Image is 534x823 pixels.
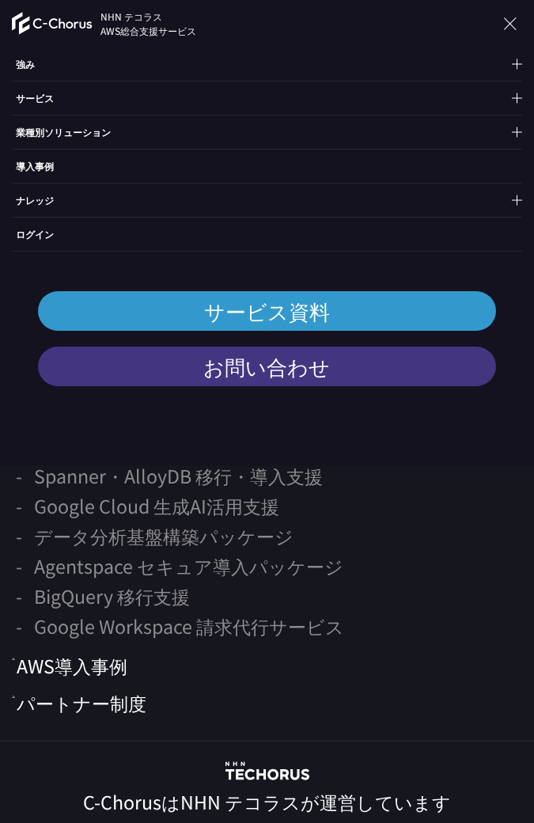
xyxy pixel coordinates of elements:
[12,652,127,680] a: AWS導入事例
[12,184,522,217] p: ナレッジ
[16,491,279,521] a: Google Cloud 生成AI活用支援
[38,291,495,331] a: サービス資料
[12,82,522,115] p: サービス
[38,347,495,386] a: お問い合わせ
[38,295,495,327] span: サービス資料
[83,788,451,816] p: C-ChorusはNHN テコラスが 運営しています
[16,461,323,491] a: Spanner・AlloyDB 移行・導入支援
[12,116,522,149] p: 業種別ソリューション
[12,47,522,81] p: 強み
[12,690,146,718] a: パートナー制度
[38,351,495,382] span: お問い合わせ
[12,218,522,251] a: ログイン
[16,521,294,552] a: データ分析基盤構築パッケージ
[12,150,522,183] a: 導入事例
[16,552,343,582] a: Agentspace セキュア導入パッケージ
[16,582,190,612] a: BigQuery 移行支援
[16,612,344,642] a: Google Workspace 請求代行サービス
